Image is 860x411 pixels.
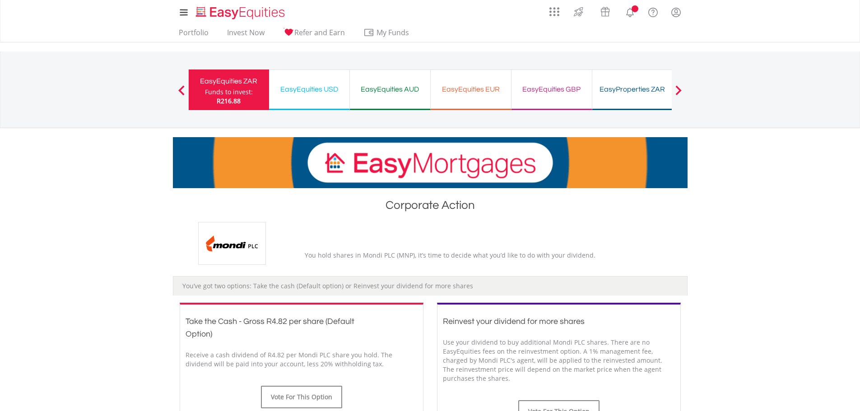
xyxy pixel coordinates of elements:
[261,386,342,408] button: Vote For This Option
[642,2,665,20] a: FAQ's and Support
[305,251,595,259] span: You hold shares in Mondi PLC (MNP), it’s time to decide what you’d like to do with your dividend.
[198,222,266,265] img: EQU.ZA.MNP.png
[669,90,688,99] button: Next
[355,83,425,96] div: EasyEquities AUD
[194,75,264,88] div: EasyEquities ZAR
[294,28,345,37] span: Refer and Earn
[274,83,344,96] div: EasyEquities USD
[443,317,585,326] span: Reinvest your dividend for more shares
[544,2,565,17] a: AppsGrid
[618,2,642,20] a: Notifications
[192,2,288,20] a: Home page
[223,28,268,42] a: Invest Now
[571,5,586,19] img: thrive-v2.svg
[205,88,253,97] div: Funds to invest:
[549,7,559,17] img: grid-menu-icon.svg
[186,351,392,368] span: Receive a cash dividend of R4.82 per Mondi PLC share you hold. The dividend will be paid into you...
[217,97,241,105] span: R216.88
[279,28,349,42] a: Refer and Earn
[173,197,688,217] h1: Corporate Action
[186,317,354,338] span: Take the Cash - Gross R4.82 per share (Default Option)
[517,83,586,96] div: EasyEquities GBP
[182,282,473,290] span: You’ve got two options: Take the cash (Default option) or Reinvest your dividend for more shares
[436,83,506,96] div: EasyEquities EUR
[363,27,423,38] span: My Funds
[175,28,212,42] a: Portfolio
[665,2,688,22] a: My Profile
[172,90,191,99] button: Previous
[592,2,618,19] a: Vouchers
[194,5,288,20] img: EasyEquities_Logo.png
[443,338,662,383] span: Use your dividend to buy additional Mondi PLC shares. There are no EasyEquities fees on the reinv...
[173,137,688,188] img: EasyMortage Promotion Banner
[598,83,667,96] div: EasyProperties ZAR
[598,5,613,19] img: vouchers-v2.svg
